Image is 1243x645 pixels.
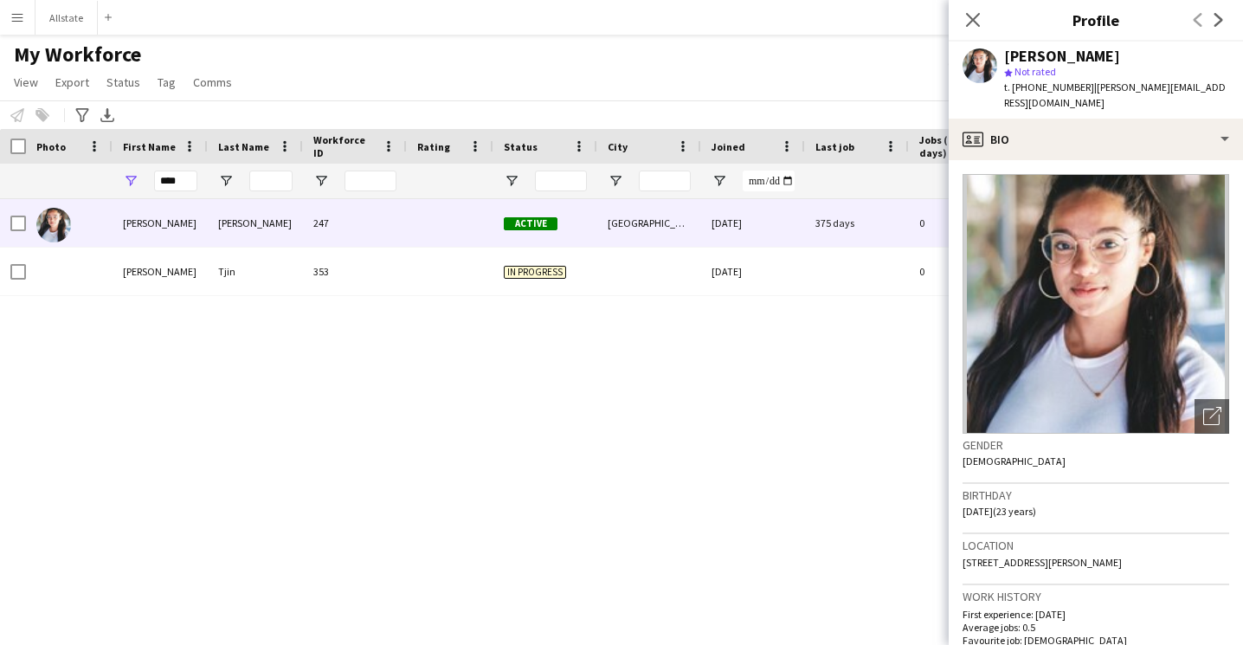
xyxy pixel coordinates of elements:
span: Export [55,74,89,90]
button: Open Filter Menu [218,173,234,189]
a: View [7,71,45,94]
input: City Filter Input [639,171,691,191]
button: Allstate [35,1,98,35]
div: Open photos pop-in [1195,399,1229,434]
span: [STREET_ADDRESS][PERSON_NAME] [963,556,1122,569]
span: [DATE] (23 years) [963,505,1036,518]
span: In progress [504,266,566,279]
img: Michelle Jodhan [36,208,71,242]
span: My Workforce [14,42,141,68]
a: Status [100,71,147,94]
div: [PERSON_NAME] [113,199,208,247]
h3: Location [963,538,1229,553]
span: Last Name [218,140,269,153]
a: Comms [186,71,239,94]
span: t. [PHONE_NUMBER] [1004,81,1094,94]
span: City [608,140,628,153]
input: First Name Filter Input [154,171,197,191]
span: Active [504,217,557,230]
app-action-btn: Export XLSX [97,105,118,126]
input: Joined Filter Input [743,171,795,191]
div: Bio [949,119,1243,160]
div: [PERSON_NAME] [208,199,303,247]
span: Not rated [1014,65,1056,78]
span: View [14,74,38,90]
span: Last job [815,140,854,153]
span: | [PERSON_NAME][EMAIL_ADDRESS][DOMAIN_NAME] [1004,81,1226,109]
span: Comms [193,74,232,90]
p: Average jobs: 0.5 [963,621,1229,634]
span: Rating [417,140,450,153]
div: 353 [303,248,407,295]
h3: Gender [963,437,1229,453]
input: Last Name Filter Input [249,171,293,191]
p: First experience: [DATE] [963,608,1229,621]
button: Open Filter Menu [504,173,519,189]
button: Open Filter Menu [313,173,329,189]
span: Joined [712,140,745,153]
div: [PERSON_NAME] [113,248,208,295]
div: [PERSON_NAME] [1004,48,1120,64]
div: 0 [909,199,1021,247]
span: Tag [158,74,176,90]
h3: Birthday [963,487,1229,503]
span: Jobs (last 90 days) [919,133,990,159]
h3: Profile [949,9,1243,31]
span: Workforce ID [313,133,376,159]
div: 375 days [805,199,909,247]
span: [DEMOGRAPHIC_DATA] [963,455,1066,468]
div: [DATE] [701,199,805,247]
span: Status [106,74,140,90]
div: 0 [909,248,1021,295]
div: [GEOGRAPHIC_DATA] [597,199,701,247]
button: Open Filter Menu [608,173,623,189]
app-action-btn: Advanced filters [72,105,93,126]
input: Workforce ID Filter Input [345,171,396,191]
div: [DATE] [701,248,805,295]
a: Tag [151,71,183,94]
a: Export [48,71,96,94]
div: 247 [303,199,407,247]
div: Tjin [208,248,303,295]
button: Open Filter Menu [712,173,727,189]
button: Open Filter Menu [123,173,138,189]
h3: Work history [963,589,1229,604]
img: Crew avatar or photo [963,174,1229,434]
span: First Name [123,140,176,153]
input: Status Filter Input [535,171,587,191]
span: Photo [36,140,66,153]
span: Status [504,140,538,153]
